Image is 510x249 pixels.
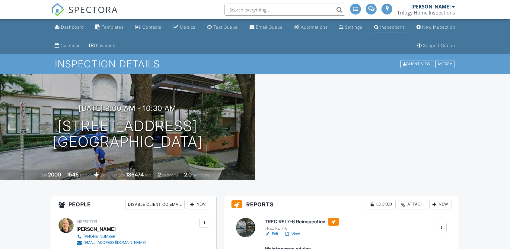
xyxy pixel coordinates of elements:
[126,171,144,178] div: 136474
[265,218,339,231] a: TREC REI 7-6 Reinspection TREC REI 7-6
[133,22,164,33] a: Contacts
[429,200,451,209] div: New
[265,231,278,237] a: Edit
[187,200,209,209] div: New
[142,24,161,30] div: Contacts
[52,40,82,51] a: Calendar
[61,24,84,30] div: Dashboard
[400,60,433,68] div: Client View
[345,24,362,30] div: Settings
[301,24,328,30] div: Automations
[40,173,47,177] span: Built
[76,240,146,246] a: [EMAIL_ADDRESS][DOMAIN_NAME]
[48,171,61,178] div: 2000
[372,22,407,33] a: Inspections
[284,231,300,237] a: View
[76,225,116,234] div: [PERSON_NAME]
[55,59,455,69] h1: Inspection Details
[184,171,192,178] div: 2.0
[125,200,185,209] div: Disable Client CC Email
[397,10,455,16] div: Trilogy Home Inspections
[61,43,80,48] div: Calendar
[193,173,210,177] span: bathrooms
[423,43,455,48] div: Support Center
[102,24,124,30] div: Templates
[256,24,283,30] div: Email Queue
[414,22,458,33] a: New Inspection
[87,40,119,51] a: Payments
[158,171,161,178] div: 2
[180,24,196,30] div: Metrics
[380,24,405,30] div: Inspections
[67,171,79,178] div: 1546
[79,104,176,112] h3: [DATE] 9:00 am - 10:30 am
[145,173,152,177] span: sq.ft.
[367,200,396,209] div: Locked
[171,22,198,33] a: Metrics
[53,118,202,150] h1: [STREET_ADDRESS] [GEOGRAPHIC_DATA]
[224,196,459,213] h3: Reports
[84,234,116,239] div: [PHONE_NUMBER]
[422,24,455,30] div: New Inspection
[398,200,427,209] div: Attach
[265,218,339,226] h6: TREC REI 7-6 Reinspection
[51,8,118,21] a: SPECTORA
[400,61,435,66] a: Client View
[247,22,285,33] a: Email Queue
[415,40,458,51] a: Support Center
[76,219,97,224] span: Inspector
[80,173,88,177] span: sq. ft.
[52,22,86,33] a: Dashboard
[51,3,64,16] img: The Best Home Inspection Software - Spectora
[93,22,126,33] a: Templates
[76,234,146,240] a: [PHONE_NUMBER]
[337,22,365,33] a: Settings
[84,240,146,245] div: [EMAIL_ADDRESS][DOMAIN_NAME]
[51,196,216,213] h3: People
[96,43,117,48] div: Payments
[292,22,330,33] a: Automations (Advanced)
[205,22,240,33] a: Text Queue
[69,3,118,16] span: SPECTORA
[213,24,238,30] div: Text Queue
[162,173,178,177] span: bedrooms
[100,173,107,177] span: slab
[411,4,451,10] div: [PERSON_NAME]
[435,60,455,68] div: More
[225,4,345,16] input: Search everything...
[265,226,339,231] div: TREC REI 7-6
[112,173,125,177] span: Lot Size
